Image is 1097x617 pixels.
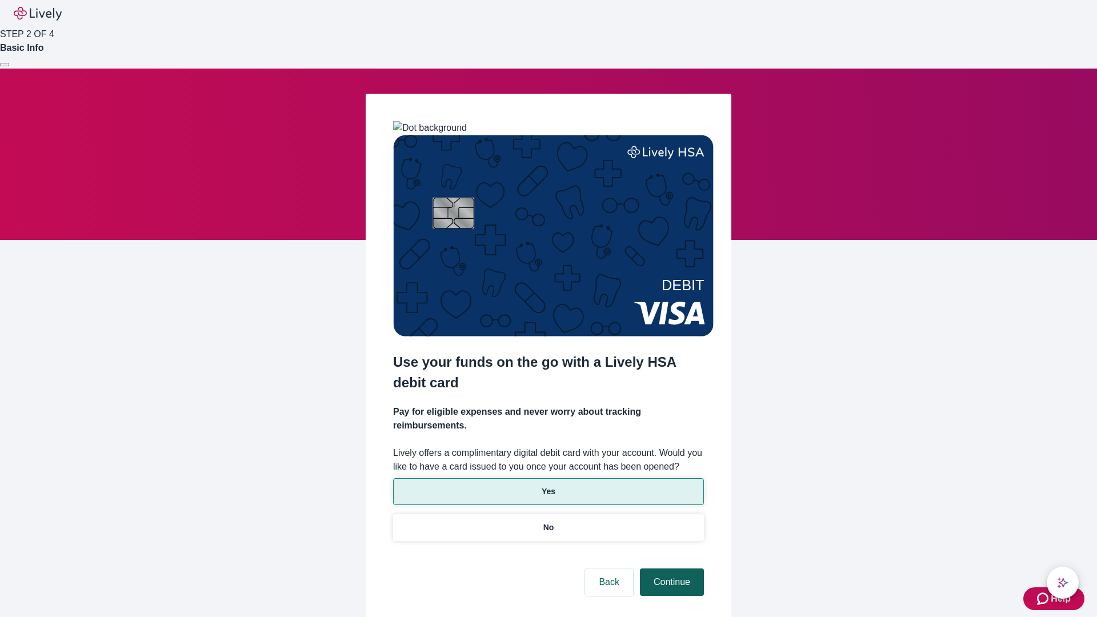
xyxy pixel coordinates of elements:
svg: Zendesk support icon [1037,592,1051,606]
h4: Pay for eligible expenses and never worry about tracking reimbursements. [393,405,704,432]
p: Yes [542,486,555,498]
span: Help [1051,592,1071,606]
p: No [543,522,554,534]
button: Back [585,568,633,596]
img: Lively [14,7,62,21]
button: Zendesk support iconHelp [1023,587,1084,610]
img: Dot background [393,121,467,135]
label: Lively offers a complimentary digital debit card with your account. Would you like to have a card... [393,446,704,474]
img: Debit card [393,135,714,336]
button: No [393,514,704,541]
button: Continue [640,568,704,596]
button: Yes [393,478,704,505]
svg: Lively AI Assistant [1057,577,1068,588]
h2: Use your funds on the go with a Lively HSA debit card [393,352,704,393]
button: chat [1047,567,1079,599]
